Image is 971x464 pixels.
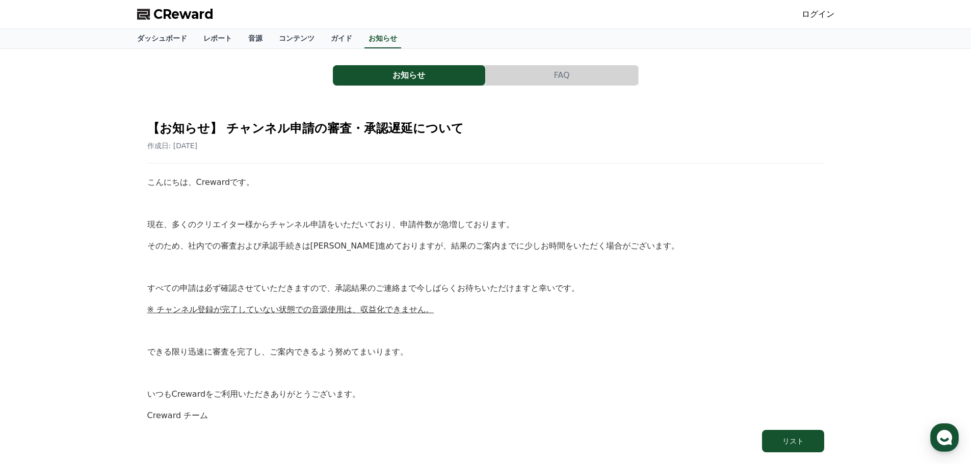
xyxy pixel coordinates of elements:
[147,176,824,189] p: こんにちは、Crewardです。
[147,409,824,422] p: Creward チーム
[147,345,824,359] p: できる限り迅速に審査を完了し、ご案内できるよう努めてまいります。
[486,65,638,86] button: FAQ
[782,436,804,446] div: リスト
[271,29,323,48] a: コンテンツ
[153,6,214,22] span: CReward
[147,388,824,401] p: いつもCrewardをご利用いただきありがとうございます。
[137,6,214,22] a: CReward
[364,29,401,48] a: お知らせ
[129,29,195,48] a: ダッシュボード
[147,239,824,253] p: そのため、社内での審査および承認手続きは[PERSON_NAME]進めておりますが、結果のご案内までに少しお時間をいただく場合がございます。
[147,305,434,314] u: ※ チャンネル登録が完了していない状態での音源使用は、収益化できません。
[240,29,271,48] a: 音源
[762,430,824,452] button: リスト
[147,120,824,137] h2: 【お知らせ】 チャンネル申請の審査・承認遅延について
[195,29,240,48] a: レポート
[147,430,824,452] a: リスト
[802,8,834,20] a: ログイン
[147,142,198,150] span: 作成日: [DATE]
[333,65,485,86] button: お知らせ
[323,29,360,48] a: ガイド
[333,65,486,86] a: お知らせ
[147,218,824,231] p: 現在、多くのクリエイター様からチャンネル申請をいただいており、申請件数が急増しております。
[147,282,824,295] p: すべての申請は必ず確認させていただきますので、承認結果のご連絡まで今しばらくお待ちいただけますと幸いです。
